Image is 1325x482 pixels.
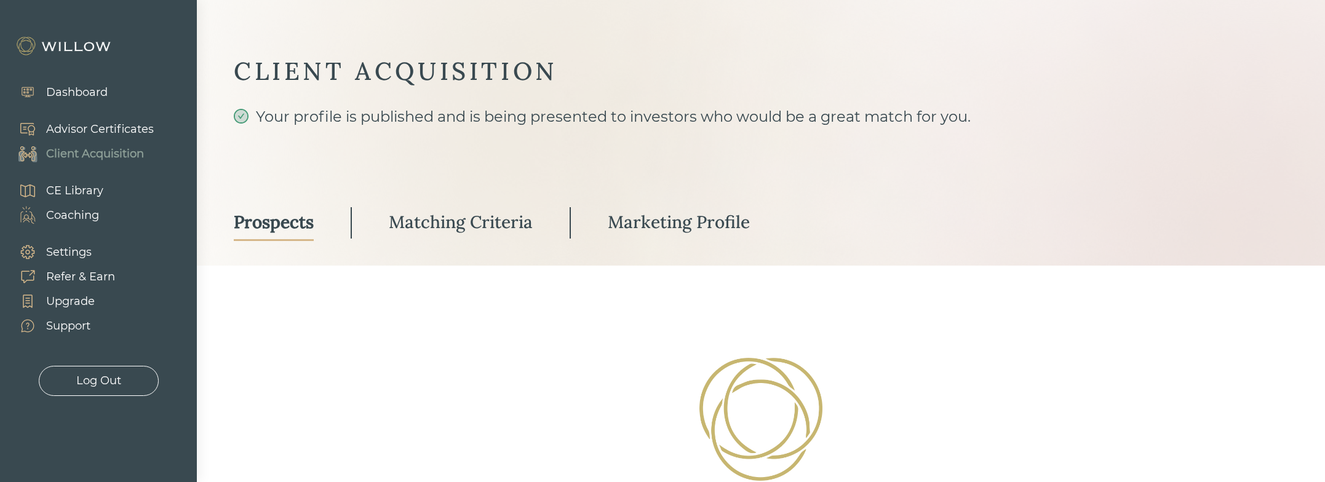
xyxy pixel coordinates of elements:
[6,203,103,227] a: Coaching
[76,373,121,389] div: Log Out
[6,240,115,264] a: Settings
[6,178,103,203] a: CE Library
[234,205,314,241] a: Prospects
[46,244,92,261] div: Settings
[234,109,249,124] span: check-circle
[6,289,115,314] a: Upgrade
[46,207,99,224] div: Coaching
[389,211,533,233] div: Matching Criteria
[6,80,108,105] a: Dashboard
[234,211,314,233] div: Prospects
[46,84,108,101] div: Dashboard
[6,264,115,289] a: Refer & Earn
[46,183,103,199] div: CE Library
[389,205,533,241] a: Matching Criteria
[15,36,114,56] img: Willow
[46,318,90,334] div: Support
[608,211,750,233] div: Marketing Profile
[699,358,822,481] img: Loading!
[46,146,144,162] div: Client Acquisition
[46,269,115,285] div: Refer & Earn
[46,121,154,138] div: Advisor Certificates
[608,205,750,241] a: Marketing Profile
[234,55,1288,87] div: CLIENT ACQUISITION
[46,293,95,310] div: Upgrade
[234,106,1288,172] div: Your profile is published and is being presented to investors who would be a great match for you.
[6,141,154,166] a: Client Acquisition
[6,117,154,141] a: Advisor Certificates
